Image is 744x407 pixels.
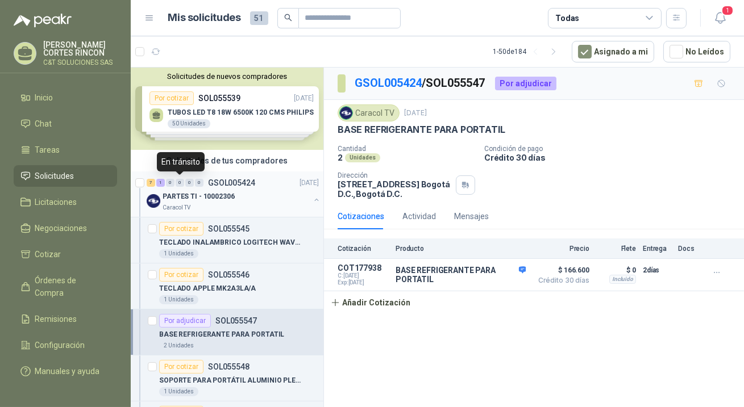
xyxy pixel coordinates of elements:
[355,76,422,90] a: GSOL005424
[14,87,117,108] a: Inicio
[402,210,436,223] div: Actividad
[159,341,198,350] div: 2 Unidades
[338,279,389,286] span: Exp: [DATE]
[663,41,730,62] button: No Leídos
[215,317,257,325] p: SOL055547
[721,5,734,16] span: 1
[533,277,589,284] span: Crédito 30 días
[35,170,74,182] span: Solicitudes
[185,179,194,187] div: 0
[14,191,117,213] a: Licitaciones
[35,222,88,234] span: Negociaciones
[338,245,389,253] p: Cotización
[338,153,343,162] p: 2
[14,270,117,304] a: Órdenes de Compra
[131,309,323,355] a: Por adjudicarSOL055547BASE REFRIGERANTE PARA PORTATIL2 Unidades
[159,375,301,386] p: SOPORTE PARA PORTÁTIL ALUMINIO PLEGABLE
[131,263,323,309] a: Por cotizarSOL055546TECLADO APPLE MK2A3LA/A1 Unidades
[159,387,198,396] div: 1 Unidades
[147,176,321,212] a: 7 1 0 0 0 0 GSOL005424[DATE] Company LogoPARTES TI - 10002306Caracol TV
[14,14,72,27] img: Logo peakr
[43,59,117,66] p: C&T SOLUCIONES SAS
[454,210,489,223] div: Mensajes
[131,355,323,401] a: Por cotizarSOL055548SOPORTE PARA PORTÁTIL ALUMINIO PLEGABLE1 Unidades
[596,245,636,253] p: Flete
[596,263,636,277] p: $ 0
[338,145,475,153] p: Cantidad
[35,144,60,156] span: Tareas
[14,113,117,135] a: Chat
[678,245,701,253] p: Docs
[338,171,451,179] p: Dirección
[493,43,563,61] div: 1 - 50 de 184
[159,268,203,282] div: Por cotizar
[643,263,671,277] p: 2 días
[14,308,117,330] a: Remisiones
[163,203,190,212] p: Caracol TV
[159,295,198,304] div: 1 Unidades
[168,10,241,26] h1: Mis solicitudes
[157,152,205,171] div: En tránsito
[208,363,250,371] p: SOL055548
[43,41,117,57] p: [PERSON_NAME] CORTES RINCON
[35,274,106,299] span: Órdenes de Compra
[609,275,636,284] div: Incluido
[643,245,671,253] p: Entrega
[555,12,579,24] div: Todas
[159,329,284,340] p: BASE REFRIGERANTE PARA PORTATIL
[495,77,556,90] div: Por adjudicar
[300,178,319,188] p: [DATE]
[484,145,739,153] p: Condición de pago
[14,217,117,239] a: Negociaciones
[35,339,85,351] span: Configuración
[208,179,255,187] p: GSOL005424
[396,245,526,253] p: Producto
[35,196,77,208] span: Licitaciones
[166,179,174,187] div: 0
[131,68,323,150] div: Solicitudes de nuevos compradoresPor cotizarSOL055539[DATE] TUBOS LED T8 18W 6500K 120 CMS PHILIP...
[404,108,427,119] p: [DATE]
[284,14,292,22] span: search
[338,263,389,272] p: COT177938
[484,153,739,162] p: Crédito 30 días
[208,271,250,279] p: SOL055546
[131,150,323,171] div: Solicitudes de tus compradores
[338,210,384,223] div: Cotizaciones
[159,360,203,374] div: Por cotizar
[324,291,417,314] button: Añadir Cotización
[14,244,117,265] a: Cotizar
[135,72,319,81] button: Solicitudes de nuevos compradores
[159,249,198,258] div: 1 Unidades
[710,8,730,28] button: 1
[338,272,389,279] span: C: [DATE]
[195,179,203,187] div: 0
[35,91,53,104] span: Inicio
[340,107,352,119] img: Company Logo
[345,153,380,162] div: Unidades
[159,314,211,328] div: Por adjudicar
[396,266,526,284] p: BASE REFRIGERANTE PARA PORTATIL
[250,11,268,25] span: 51
[35,313,77,325] span: Remisiones
[533,263,589,277] span: $ 166.600
[176,179,184,187] div: 0
[14,165,117,187] a: Solicitudes
[533,245,589,253] p: Precio
[35,365,100,377] span: Manuales y ayuda
[147,179,155,187] div: 7
[131,217,323,263] a: Por cotizarSOL055545TECLADO INALAMBRICO LOGITECH WAVE BLANCO1 Unidades
[572,41,654,62] button: Asignado a mi
[14,334,117,356] a: Configuración
[14,360,117,382] a: Manuales y ayuda
[159,222,203,236] div: Por cotizar
[14,139,117,161] a: Tareas
[208,225,250,233] p: SOL055545
[338,179,451,199] p: [STREET_ADDRESS] Bogotá D.C. , Bogotá D.C.
[355,74,486,92] p: / SOL055547
[338,124,505,136] p: BASE REFRIGERANTE PARA PORTATIL
[35,248,61,261] span: Cotizar
[156,179,165,187] div: 1
[159,283,256,294] p: TECLADO APPLE MK2A3LA/A
[147,194,160,208] img: Company Logo
[35,118,52,130] span: Chat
